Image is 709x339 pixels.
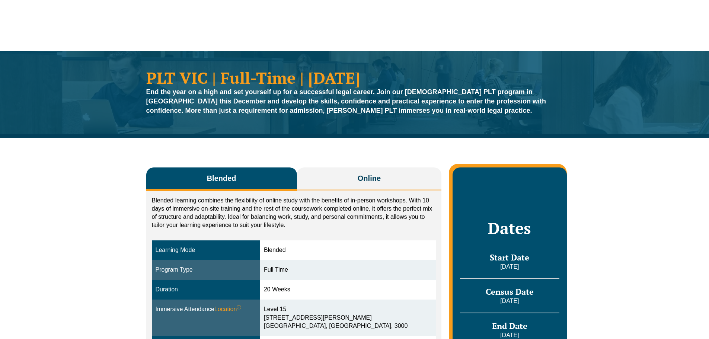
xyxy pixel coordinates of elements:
span: End Date [492,320,527,331]
span: Census Date [486,286,534,297]
div: Level 15 [STREET_ADDRESS][PERSON_NAME] [GEOGRAPHIC_DATA], [GEOGRAPHIC_DATA], 3000 [264,305,432,331]
span: Online [358,173,381,183]
p: [DATE] [460,263,559,271]
h1: PLT VIC | Full-Time | [DATE] [146,70,563,86]
p: [DATE] [460,297,559,305]
div: Program Type [156,266,256,274]
h2: Dates [460,219,559,237]
div: Full Time [264,266,432,274]
div: Immersive Attendance [156,305,256,314]
span: Blended [207,173,236,183]
p: Blended learning combines the flexibility of online study with the benefits of in-person workshop... [152,196,436,229]
div: Blended [264,246,432,255]
div: 20 Weeks [264,285,432,294]
span: Start Date [490,252,529,263]
strong: End the year on a high and set yourself up for a successful legal career. Join our [DEMOGRAPHIC_D... [146,88,546,114]
sup: ⓘ [237,305,241,310]
span: Location [214,305,242,314]
div: Duration [156,285,256,294]
div: Learning Mode [156,246,256,255]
